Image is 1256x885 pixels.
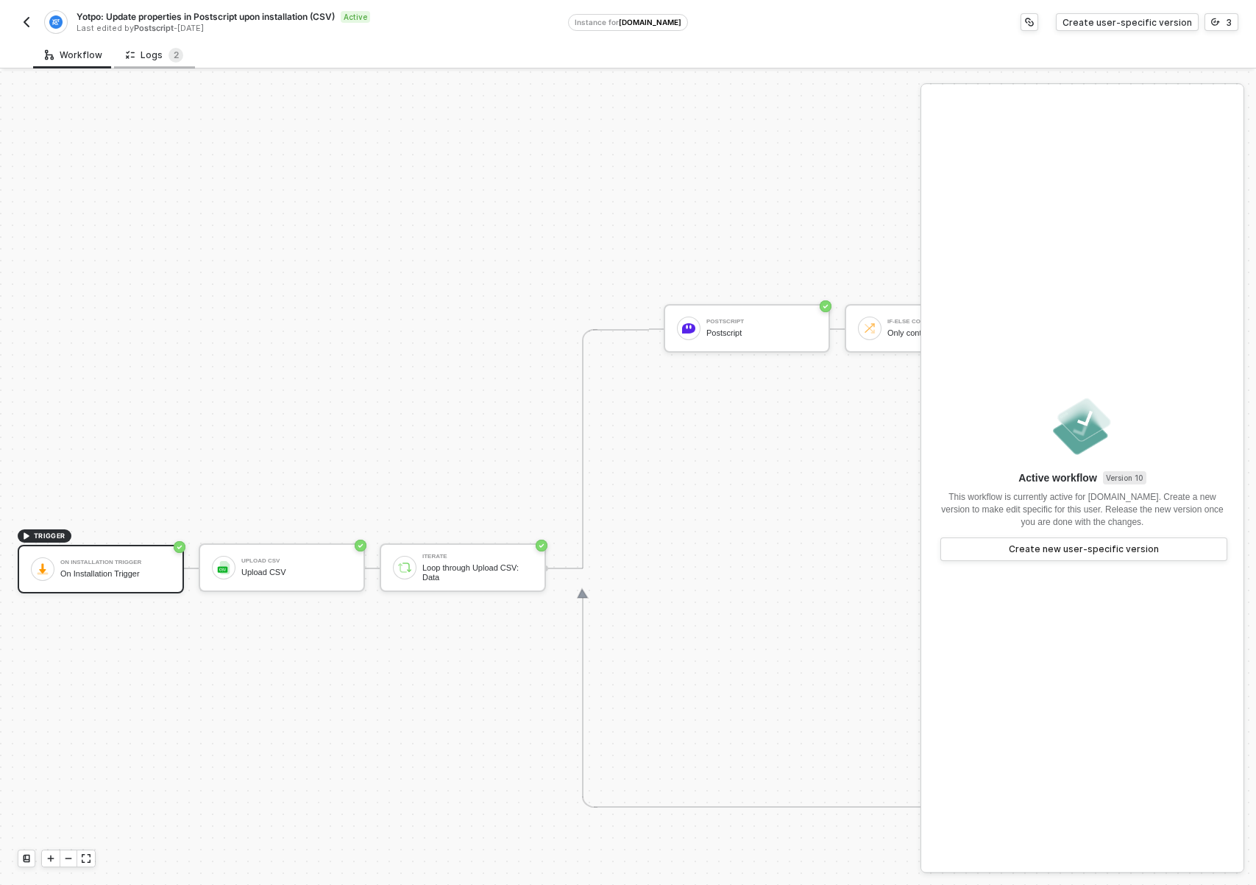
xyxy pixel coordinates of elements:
[1204,13,1238,31] button: 3
[46,854,55,863] span: icon-play
[939,491,1226,529] div: This workflow is currently active for [DOMAIN_NAME]. Create a new version to make edit specific f...
[60,560,171,565] div: On Installation Trigger
[1056,13,1199,31] button: Create user-specific version
[1062,16,1192,29] div: Create user-specific version
[34,530,65,542] span: TRIGGER
[940,537,1227,561] button: Create new user-specific version
[18,13,35,31] button: back
[422,563,533,582] div: Loop through Upload CSV: Data
[682,322,695,335] img: icon
[536,540,547,551] span: icon-success-page
[241,558,352,564] div: Upload CSV
[82,854,91,863] span: icon-expand
[422,554,533,560] div: Iterate
[168,48,183,63] sup: 2
[1018,470,1146,485] div: Active workflow
[887,319,998,325] div: If-Else Conditions
[45,49,102,61] div: Workflow
[21,16,32,28] img: back
[820,300,831,312] span: icon-success-page
[134,23,174,33] span: Postscript
[217,561,230,574] img: icon
[863,322,876,335] img: icon
[174,541,185,553] span: icon-success-page
[241,568,352,577] div: Upload CSV
[355,540,366,551] span: icon-success-page
[398,561,411,574] img: icon
[49,15,62,29] img: integration-icon
[706,328,817,338] div: Postscript
[706,319,817,325] div: Postscript
[887,328,998,338] div: Only continue if Id Exists
[1211,18,1220,27] span: icon-versioning
[1103,471,1146,484] sup: Version 10
[1050,394,1115,459] img: empty-state-released
[1226,16,1232,29] div: 3
[36,563,49,576] img: icon
[77,23,567,34] div: Last edited by - [DATE]
[174,49,179,60] span: 2
[126,48,183,63] div: Logs
[60,569,171,579] div: On Installation Trigger
[341,11,370,23] span: Active
[575,18,619,27] span: Instance for
[22,532,31,540] span: icon-play
[1009,543,1159,555] div: Create new user-specific version
[64,854,73,863] span: icon-minus
[619,18,681,27] span: [DOMAIN_NAME]
[77,10,335,23] span: Yotpo: Update properties in Postscript upon installation (CSV)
